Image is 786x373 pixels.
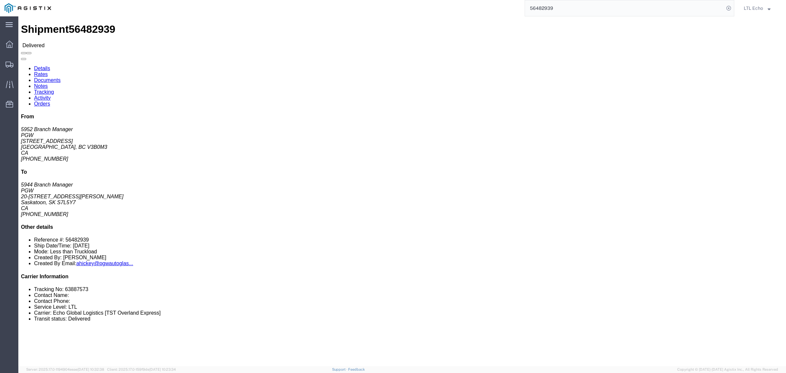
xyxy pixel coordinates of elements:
[26,367,104,371] span: Server: 2025.17.0-1194904eeae
[149,367,176,371] span: [DATE] 10:23:34
[348,367,365,371] a: Feedback
[78,367,104,371] span: [DATE] 10:32:38
[332,367,348,371] a: Support
[107,367,176,371] span: Client: 2025.17.0-159f9de
[525,0,724,16] input: Search for shipment number, reference number
[18,16,786,366] iframe: FS Legacy Container
[743,4,777,12] button: LTL Echo
[5,3,51,13] img: logo
[744,5,763,12] span: LTL Echo
[677,367,778,372] span: Copyright © [DATE]-[DATE] Agistix Inc., All Rights Reserved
